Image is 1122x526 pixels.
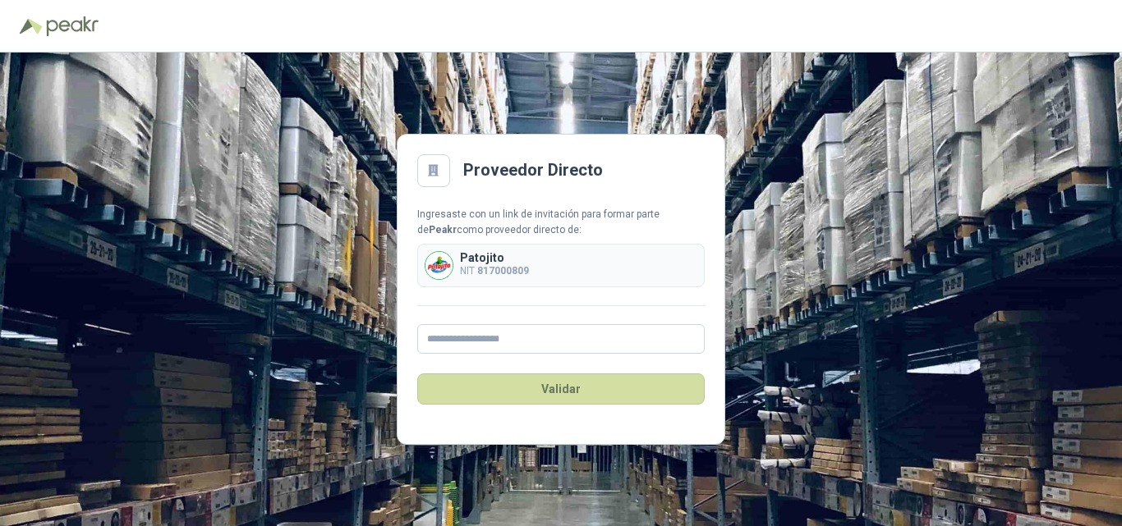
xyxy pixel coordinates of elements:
div: Ingresaste con un link de invitación para formar parte de como proveedor directo de: [417,207,705,238]
p: NIT [460,263,529,279]
button: Validar [417,373,705,405]
b: 817000809 [477,265,529,277]
h2: Proveedor Directo [463,158,603,183]
img: Peakr [46,16,99,36]
p: Patojito [460,252,529,263]
img: Company Logo [425,252,453,279]
img: Logo [20,18,43,34]
b: Peakr [429,224,457,236]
